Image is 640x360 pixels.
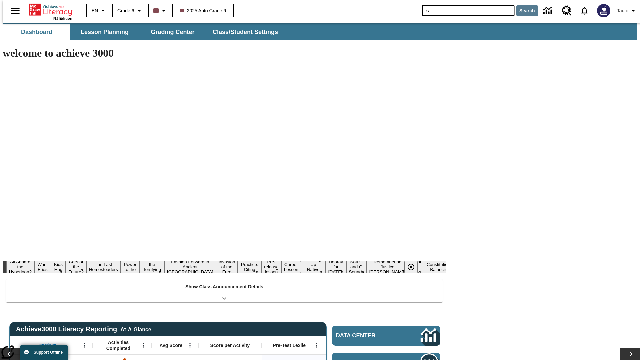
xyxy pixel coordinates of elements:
button: Pause [404,261,418,273]
button: Slide 12 Career Lesson [281,261,301,273]
button: Class/Student Settings [207,24,283,40]
span: Student [38,342,56,348]
input: search field [422,5,514,16]
button: Search [516,5,538,16]
button: Grading Center [139,24,206,40]
button: Open Menu [79,340,89,350]
button: Language: EN, Select a language [89,5,110,17]
img: Avatar [597,4,610,17]
button: Slide 18 The Constitution's Balancing Act [424,256,456,278]
button: Slide 11 Pre-release lesson [261,258,281,275]
button: Slide 5 The Last Homesteaders [86,261,121,273]
a: Home [29,3,72,16]
button: Slide 6 Solar Power to the People [121,256,140,278]
div: SubNavbar [3,23,637,40]
a: Resource Center, Will open in new tab [558,2,576,20]
div: Show Class Announcement Details [6,279,443,302]
span: NJ Edition [53,16,72,20]
span: Tauto [617,7,628,14]
button: Slide 7 Attack of the Terrifying Tomatoes [140,256,164,278]
span: Data Center [336,332,398,339]
button: Slide 8 Fashion Forward in Ancient Rome [164,258,216,275]
button: Dashboard [3,24,70,40]
span: Avg Score [159,342,182,348]
p: Show Class Announcement Details [185,283,263,290]
button: Slide 3 Dirty Jobs Kids Had To Do [51,251,66,283]
button: Slide 14 Hooray for Constitution Day! [326,258,346,275]
button: Open Menu [312,340,322,350]
span: Grade 6 [117,7,134,14]
button: Open Menu [185,340,195,350]
button: Select a new avatar [593,2,614,19]
span: Score per Activity [210,342,250,348]
button: Slide 9 The Invasion of the Free CD [216,253,238,280]
h1: welcome to achieve 3000 [3,47,446,59]
div: Home [29,2,72,20]
button: Lesson Planning [71,24,138,40]
button: Slide 4 Cars of the Future? [66,258,86,275]
button: Profile/Settings [614,5,640,17]
span: Activities Completed [96,339,140,351]
button: Slide 15 Soft C and G Sounds [346,258,367,275]
span: Pre-Test Lexile [273,342,306,348]
button: Slide 1 All Aboard the Hyperloop? [6,258,34,275]
button: Open Menu [138,340,148,350]
button: Slide 10 Mixed Practice: Citing Evidence [238,256,261,278]
div: SubNavbar [3,24,284,40]
button: Grade: Grade 6, Select a grade [115,5,146,17]
span: 2025 Auto Grade 6 [180,7,226,14]
button: Support Offline [20,345,68,360]
div: At-A-Glance [120,325,151,333]
a: Data Center [332,326,440,346]
button: Slide 16 Remembering Justice O'Connor [367,258,409,275]
button: Open side menu [5,1,25,21]
button: Class color is dark brown. Change class color [151,5,170,17]
button: Lesson carousel, Next [620,348,640,360]
button: Slide 2 Do You Want Fries With That? [34,251,51,283]
a: Notifications [576,2,593,19]
span: Support Offline [34,350,63,355]
button: Slide 13 Cooking Up Native Traditions [301,256,326,278]
div: Pause [404,261,424,273]
a: Data Center [539,2,558,20]
span: EN [92,7,98,14]
span: Achieve3000 Literacy Reporting [16,325,151,333]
